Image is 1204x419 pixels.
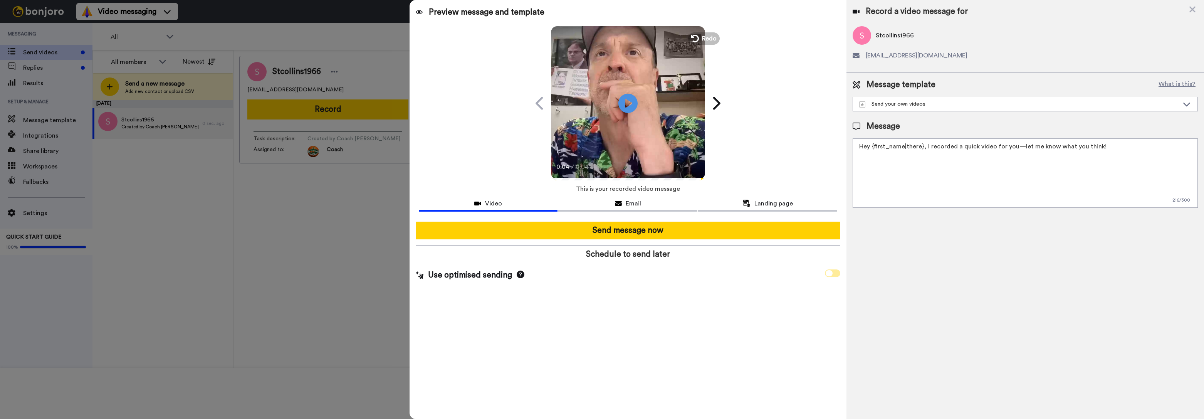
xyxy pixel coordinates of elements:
span: 0:04 [576,162,589,172]
span: Message template [866,79,935,91]
span: Email [626,199,641,208]
span: This is your recorded video message [576,180,680,197]
textarea: Hey {first_name|there}, I recorded a quick video for you—let me know what you think! [853,138,1198,208]
span: 0:04 [556,162,570,172]
span: / [571,162,574,172]
div: Send your own videos [859,100,1179,108]
span: Video [485,199,502,208]
button: What is this? [1156,79,1198,91]
img: demo-template.svg [859,101,865,108]
span: Use optimised sending [428,269,512,281]
span: Landing page [754,199,793,208]
button: Send message now [416,222,840,239]
span: Message [866,121,900,132]
button: Schedule to send later [416,246,840,263]
span: [EMAIL_ADDRESS][DOMAIN_NAME] [866,51,967,60]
